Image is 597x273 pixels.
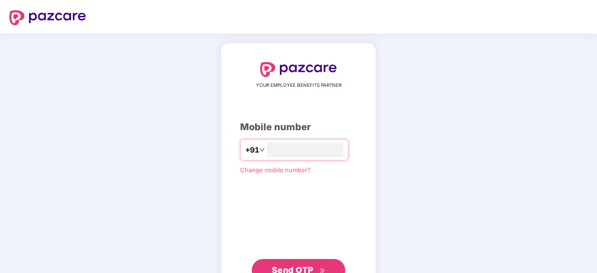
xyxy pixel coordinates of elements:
span: YOUR EMPLOYEE BENEFITS PARTNER [256,82,341,89]
span: down [259,147,265,153]
img: logo [9,10,86,25]
a: Change mobile number? [240,166,311,174]
div: Mobile number [240,120,357,134]
img: logo [260,62,337,77]
span: +91 [245,144,259,156]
